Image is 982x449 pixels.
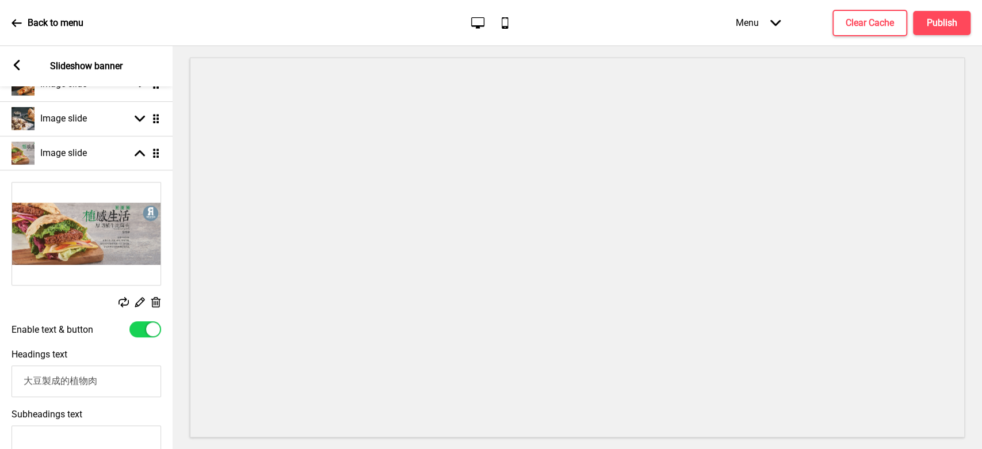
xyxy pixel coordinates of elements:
[28,17,83,29] p: Back to menu
[846,17,894,29] h4: Clear Cache
[913,11,970,35] button: Publish
[832,10,907,36] button: Clear Cache
[50,60,123,73] p: Slideshow banner
[12,7,83,39] a: Back to menu
[12,324,93,335] label: Enable text & button
[40,112,87,125] h4: Image slide
[927,17,957,29] h4: Publish
[12,409,82,420] label: Subheadings text
[724,6,792,40] div: Menu
[12,349,67,360] label: Headings text
[12,182,161,285] img: Image
[40,147,87,159] h4: Image slide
